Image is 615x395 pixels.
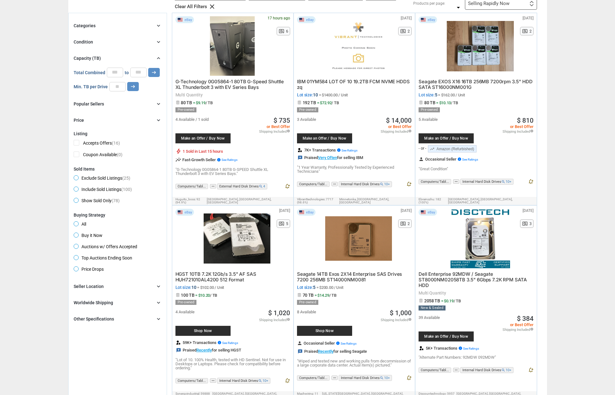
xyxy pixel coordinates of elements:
[155,117,162,123] i: chevron_right
[297,310,316,314] span: 8 Available
[74,23,96,29] div: Categories
[419,291,533,295] span: Multi Quantity
[331,182,338,186] span: more_horiz
[300,136,349,140] span: Make an Offer / Buy Now
[339,198,412,204] span: Minnetonka, [GEOGRAPHIC_DATA],[GEOGRAPHIC_DATA]
[408,222,410,226] span: 2
[419,79,532,90] span: Seagate EXOS X16 16TB 256MB 7200rpm 3.5" HDD SATA ST16000NM001G
[175,93,290,97] span: Multi Quantity
[297,107,318,112] div: Pre-owned
[318,155,337,160] a: Very Often
[420,18,426,22] img: USA Flag
[317,100,339,105] span: = $72.92
[74,300,113,306] div: Worldwide Shipping
[258,379,262,383] i: search
[406,375,412,381] i: notification_add
[175,157,181,162] i: insights
[155,316,162,322] i: chevron_right
[284,378,290,385] button: notification_add
[313,285,315,290] span: 5
[74,198,120,205] span: Show Sold Only
[420,210,426,214] img: USA Flag
[458,346,462,350] i: info
[331,100,339,105] span: / TB
[430,146,435,151] span: trending_up
[457,157,461,161] i: info
[522,221,528,227] span: pageview
[74,55,101,61] div: Capacity (TB)
[74,131,162,136] div: Listing
[175,184,208,189] span: Computers/Tabl...
[279,209,290,213] span: [DATE]
[259,129,290,133] span: Shipping Included
[530,129,534,133] i: info
[435,92,437,97] span: 5
[268,310,290,316] a: $ 1,020
[181,293,194,298] span: 100 TB
[436,100,458,105] span: = $10.13
[522,28,528,34] span: pageview
[297,271,402,283] span: Seagate 14TB Exos 2X14 Enterprise SAS Drives 7200 256MB ST14000NM0081
[195,293,217,298] span: = $10.20
[297,182,330,187] span: Computers/Tabl...
[284,183,290,189] i: notification_add
[419,156,424,162] i: person
[185,211,192,214] span: eBay
[384,182,390,186] span: 10+
[74,167,162,172] div: Sold Items
[279,221,284,227] span: pageview
[175,300,197,305] div: Pre-owned
[422,136,471,140] span: Make an Offer / Buy Now
[318,349,333,354] a: Recently
[313,92,318,97] span: 10
[384,376,390,380] span: 10+
[530,327,534,331] i: info
[386,117,412,124] span: $ 14,000
[175,358,290,370] p: "Lot of 10. 100% Health, tested with HD Sentinel. Not for use in Desktops or Laptops. Please chec...
[428,211,435,214] span: eBay
[155,23,162,29] i: chevron_right
[175,197,196,201] span: huguito_boss:
[299,18,305,22] img: USA Flag
[408,129,412,133] i: info
[182,158,237,162] span: Fast-Growth Seller
[451,100,458,105] span: / TB
[419,117,438,121] span: 5 Available
[329,293,336,298] span: / TB
[460,179,513,185] span: Internal Hard Disk Drives
[175,167,290,176] p: "G-Technology 0G05864-1 80TB G-SPEED Shuttle XL Thunderbolt 3 with EV Series Bays."
[420,346,424,350] img: review.svg
[274,117,290,124] span: $ 735
[193,100,213,105] span: = $9.19
[210,184,216,189] button: more_horiz
[528,367,534,373] i: notification_add
[112,198,120,203] span: (78)
[177,210,183,214] img: USA Flag
[175,117,209,121] span: 4 Available / 1 sold
[419,127,484,143] a: Make an Offer / Buy Now
[175,197,200,204] span: 92 (94.9%)
[419,179,451,184] span: Computers/Tabl...
[297,165,412,173] p: "1 Year Warranty, Professionally Tested by Experienced Technicians"
[297,197,325,201] span: vibranttechnologies:
[287,129,290,133] i: info
[297,117,316,121] span: 3 Available
[217,158,221,162] i: info
[517,117,534,124] span: $ 810
[304,148,357,152] span: 7K+ Transactions
[448,198,534,204] span: [GEOGRAPHIC_DATA], [GEOGRAPHIC_DATA],[GEOGRAPHIC_DATA]
[197,285,224,290] span: = $102.00 / Unit
[175,107,197,112] div: Pre-owned
[298,155,303,160] i: reviews
[339,181,392,187] span: Internal Hard Disk Drives
[297,349,367,354] div: Praised for selling Seagate
[341,149,357,152] span: See Ratings
[222,158,237,162] span: See Ratings
[380,376,384,380] i: search
[263,184,265,188] span: 4
[175,378,208,383] span: Computers/Tabl...
[331,182,338,187] button: more_horiz
[297,285,412,290] span: Lot size:
[268,16,290,20] span: 17 hours ago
